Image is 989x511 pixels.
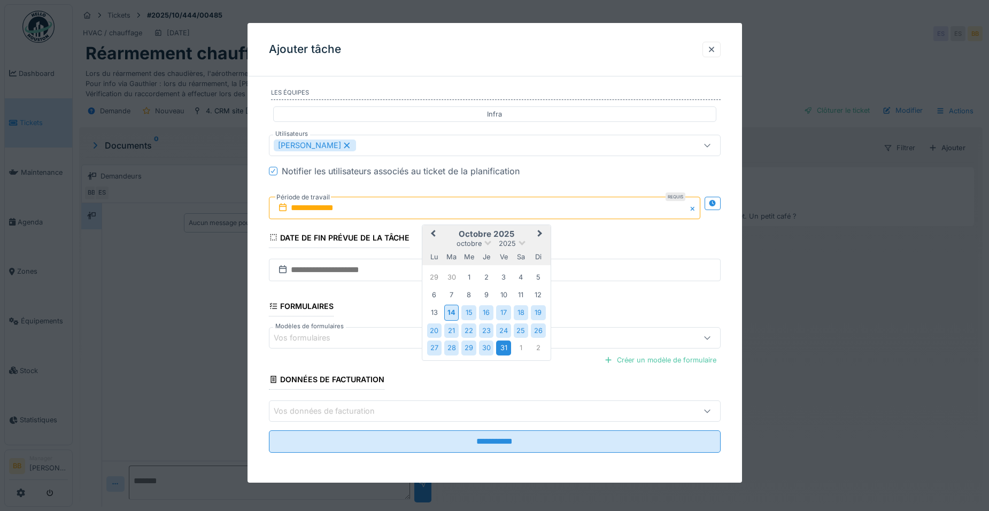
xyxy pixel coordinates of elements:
div: Choose vendredi 10 octobre 2025 [496,288,511,302]
div: Choose mardi 21 octobre 2025 [444,323,459,338]
div: dimanche [531,250,545,264]
div: Requis [666,192,685,201]
div: Choose dimanche 19 octobre 2025 [531,305,545,320]
div: Choose dimanche 5 octobre 2025 [531,270,545,284]
div: Choose dimanche 26 octobre 2025 [531,323,545,338]
div: mercredi [461,250,476,264]
div: Choose mardi 28 octobre 2025 [444,340,459,355]
div: Month octobre, 2025 [426,269,547,357]
div: Choose jeudi 2 octobre 2025 [479,270,493,284]
span: octobre [457,239,482,247]
button: Next Month [532,226,550,243]
div: Choose mardi 14 octobre 2025 [444,305,459,320]
div: vendredi [496,250,511,264]
div: Choose mercredi 29 octobre 2025 [461,340,476,355]
div: Choose mercredi 8 octobre 2025 [461,288,476,302]
div: Choose vendredi 3 octobre 2025 [496,270,511,284]
h2: octobre 2025 [422,229,551,239]
div: Notifier les utilisateurs associés au ticket de la planification [282,165,520,177]
div: lundi [427,250,442,264]
div: Créer un modèle de formulaire [600,353,721,367]
div: Choose mardi 7 octobre 2025 [444,288,459,302]
div: Choose dimanche 12 octobre 2025 [531,288,545,302]
label: Les équipes [271,88,721,100]
div: Choose vendredi 17 octobre 2025 [496,305,511,320]
div: samedi [514,250,528,264]
span: 2025 [499,239,516,247]
div: Choose samedi 4 octobre 2025 [514,270,528,284]
div: Choose dimanche 2 novembre 2025 [531,340,545,355]
div: Choose vendredi 31 octobre 2025 [496,340,511,355]
div: Choose samedi 18 octobre 2025 [514,305,528,320]
div: jeudi [479,250,493,264]
div: Choose samedi 11 octobre 2025 [514,288,528,302]
div: Choose vendredi 24 octobre 2025 [496,323,511,338]
div: Choose mercredi 1 octobre 2025 [461,270,476,284]
label: Utilisateurs [273,129,310,138]
div: Choose lundi 13 octobre 2025 [427,305,442,320]
div: Choose lundi 6 octobre 2025 [427,288,442,302]
div: [PERSON_NAME] [274,140,356,151]
div: Choose mercredi 15 octobre 2025 [461,305,476,320]
button: Close [689,197,700,219]
div: Choose lundi 27 octobre 2025 [427,340,442,355]
div: Choose jeudi 16 octobre 2025 [479,305,493,320]
div: Choose mardi 30 septembre 2025 [444,270,459,284]
div: Choose mercredi 22 octobre 2025 [461,323,476,338]
div: Formulaires [269,298,334,316]
div: Choose lundi 29 septembre 2025 [427,270,442,284]
div: Données de facturation [269,371,385,390]
div: Date de fin prévue de la tâche [269,230,410,248]
div: Infra [487,109,502,119]
div: Choose jeudi 23 octobre 2025 [479,323,493,338]
button: Previous Month [423,226,441,243]
div: Choose lundi 20 octobre 2025 [427,323,442,338]
div: Vos formulaires [274,332,345,344]
label: Modèles de formulaires [273,322,346,331]
div: Choose samedi 1 novembre 2025 [514,340,528,355]
div: mardi [444,250,459,264]
h3: Ajouter tâche [269,43,341,56]
div: Vos données de facturation [274,405,390,417]
label: Période de travail [275,191,331,203]
div: Choose jeudi 30 octobre 2025 [479,340,493,355]
div: Choose samedi 25 octobre 2025 [514,323,528,338]
div: Choose jeudi 9 octobre 2025 [479,288,493,302]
